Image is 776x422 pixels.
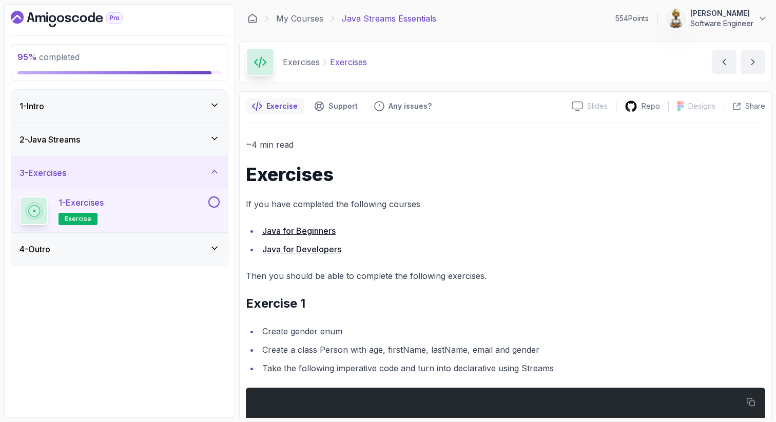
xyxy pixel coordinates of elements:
[724,101,765,111] button: Share
[741,50,765,74] button: next content
[20,196,220,225] button: 1-Exercisesexercise
[308,98,364,114] button: Support button
[276,12,323,25] a: My Courses
[11,233,228,266] button: 4-Outro
[712,50,736,74] button: previous content
[587,101,608,111] p: Slides
[11,90,228,123] button: 1-Intro
[246,295,765,312] h2: Exercise 1
[283,56,320,68] p: Exercises
[688,101,715,111] p: Designs
[246,137,765,152] p: ~4 min read
[246,269,765,283] p: Then you should be able to complete the following exercises.
[20,100,44,112] h3: 1 - Intro
[59,196,104,209] p: 1 - Exercises
[259,324,765,338] li: Create gender enum
[745,101,765,111] p: Share
[11,156,228,189] button: 3-Exercises
[262,244,341,254] a: Java for Developers
[330,56,367,68] p: Exercises
[246,98,304,114] button: notes button
[247,13,258,24] a: Dashboard
[11,11,146,27] a: Dashboard
[615,13,649,24] p: 554 Points
[690,18,753,29] p: Software Engineer
[259,343,765,357] li: Create a class Person with age, firstName, lastName, email and gender
[20,243,50,255] h3: 4 - Outro
[666,9,686,28] img: user profile image
[262,226,336,236] a: Java for Beginners
[690,8,753,18] p: [PERSON_NAME]
[616,100,668,113] a: Repo
[368,98,438,114] button: Feedback button
[389,101,432,111] p: Any issues?
[246,164,765,185] h1: Exercises
[65,215,91,223] span: exercise
[20,133,80,146] h3: 2 - Java Streams
[642,101,660,111] p: Repo
[259,361,765,375] li: Take the following imperative code and turn into declarative using Streams
[266,101,298,111] p: Exercise
[17,52,80,62] span: completed
[20,167,66,179] h3: 3 - Exercises
[246,197,765,211] p: If you have completed the following courses
[17,52,37,62] span: 95 %
[342,12,436,25] p: Java Streams Essentials
[666,8,768,29] button: user profile image[PERSON_NAME]Software Engineer
[11,123,228,156] button: 2-Java Streams
[328,101,358,111] p: Support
